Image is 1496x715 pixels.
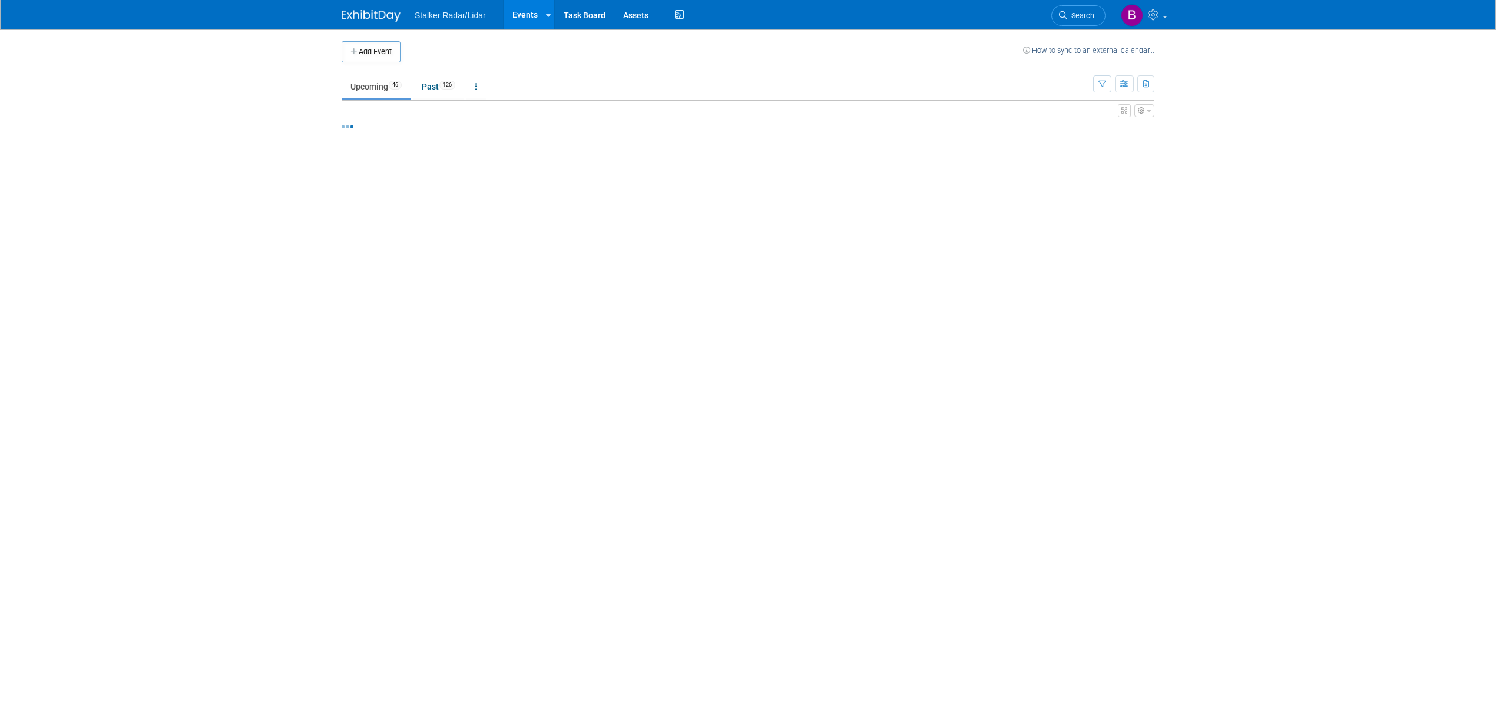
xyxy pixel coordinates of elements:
a: Search [1051,5,1106,26]
img: ExhibitDay [342,10,401,22]
img: Brooke Journet [1121,4,1143,27]
a: Past126 [413,75,464,98]
a: Upcoming46 [342,75,411,98]
span: 126 [439,81,455,90]
button: Add Event [342,41,401,62]
span: Search [1067,11,1094,20]
span: Stalker Radar/Lidar [415,11,486,20]
img: loading... [342,125,353,128]
span: 46 [389,81,402,90]
a: How to sync to an external calendar... [1023,46,1154,55]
